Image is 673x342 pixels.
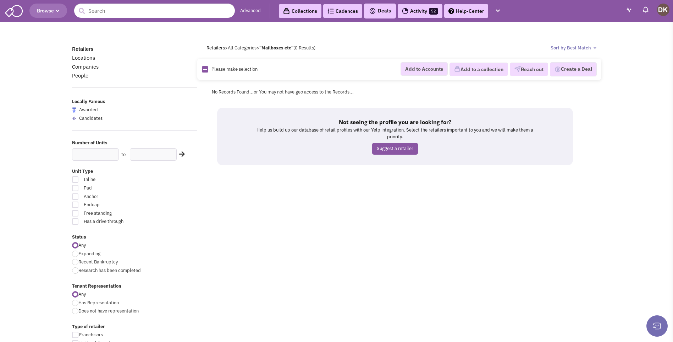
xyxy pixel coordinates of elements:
[78,251,100,257] span: Expanding
[121,151,126,158] label: to
[74,4,235,18] input: Search
[72,140,198,146] label: Number of Units
[72,168,198,175] label: Unit Type
[279,4,321,18] a: Collections
[253,118,537,125] h5: Not seeing the profile you are looking for?
[555,65,561,73] img: Deal-Dollar.png
[202,66,208,73] img: Rectangle.png
[402,8,408,14] img: Activity.png
[449,63,508,76] button: Add to a collection
[175,150,186,159] div: Search Nearby
[37,7,60,14] span: Browse
[369,7,391,14] span: Deals
[72,46,93,52] a: Retailers
[369,7,376,15] img: icon-deals.svg
[72,283,198,290] label: Tenant Representation
[79,107,98,113] span: Awarded
[448,8,454,14] img: help.png
[372,143,418,155] a: Suggest a retailer
[444,4,488,18] a: Help-Center
[79,115,103,121] span: Candidates
[401,62,448,76] button: Add to Accounts
[79,218,158,225] span: Has a drive through
[212,89,354,95] span: No Records Found...or You may not have geo access to the Records...
[323,4,362,18] a: Cadences
[72,54,95,61] a: Locations
[72,63,99,70] a: Companies
[510,63,548,76] button: Reach out
[79,193,158,200] span: Anchor
[72,72,88,79] a: People
[72,107,76,113] img: locallyfamous-largeicon.png
[253,127,537,140] p: Help us build up our database of retail profiles with our Yelp integration. Select the retailers ...
[78,259,118,265] span: Recent Bankruptcy
[206,45,225,51] a: Retailers
[79,176,158,183] span: Inline
[79,332,103,338] span: Franchisors
[78,242,86,248] span: Any
[454,66,460,72] img: icon-collection-lavender.png
[72,324,198,330] label: Type of retailer
[5,4,23,17] img: SmartAdmin
[283,8,290,15] img: icon-collection-lavender-black.svg
[550,62,597,76] button: Create a Deal
[72,98,198,105] label: Locally Famous
[228,45,315,51] span: All Categories (0 Results)
[72,116,76,121] img: locallyfamous-upvote.png
[657,4,669,16] img: Donnie Keller
[72,234,198,241] label: Status
[367,6,393,16] button: Deals
[29,4,67,18] button: Browse
[256,45,259,51] span: >
[225,45,228,51] span: >
[259,45,293,51] b: "Mailboxes etc"
[429,8,438,15] span: 52
[78,291,86,297] span: Any
[398,4,442,18] a: Activity52
[211,66,258,72] span: Please make selection
[79,202,158,208] span: Endcap
[240,7,261,14] a: Advanced
[514,66,521,72] img: VectorPaper_Plane.png
[78,308,139,314] span: Does not have representation
[79,210,158,217] span: Free standing
[78,300,119,306] span: Has Representation
[79,185,158,192] span: Pad
[327,9,334,14] img: Cadences_logo.png
[78,267,141,273] span: Research has been completed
